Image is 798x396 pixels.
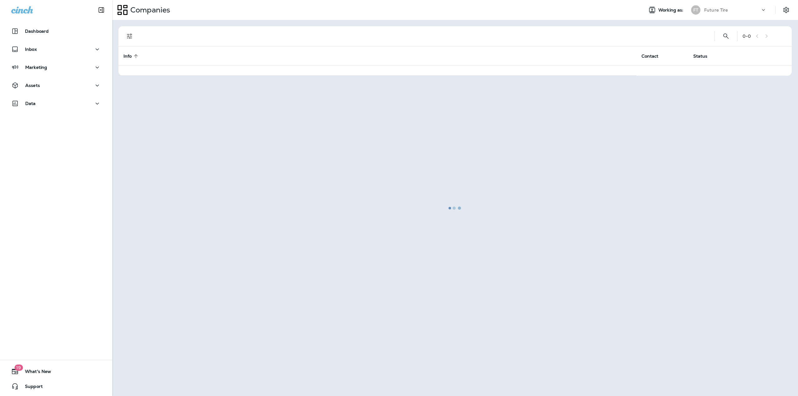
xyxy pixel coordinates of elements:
[6,79,106,92] button: Assets
[6,43,106,55] button: Inbox
[691,5,700,15] div: FT
[25,101,36,106] p: Data
[6,365,106,378] button: 19What's New
[128,5,170,15] p: Companies
[658,7,685,13] span: Working as:
[19,369,51,376] span: What's New
[781,4,792,16] button: Settings
[6,25,106,37] button: Dashboard
[25,65,47,70] p: Marketing
[19,384,43,391] span: Support
[6,97,106,110] button: Data
[25,29,49,34] p: Dashboard
[25,83,40,88] p: Assets
[6,61,106,74] button: Marketing
[6,380,106,393] button: Support
[25,47,37,52] p: Inbox
[93,4,110,16] button: Collapse Sidebar
[704,7,728,12] p: Future Tire
[14,365,23,371] span: 19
